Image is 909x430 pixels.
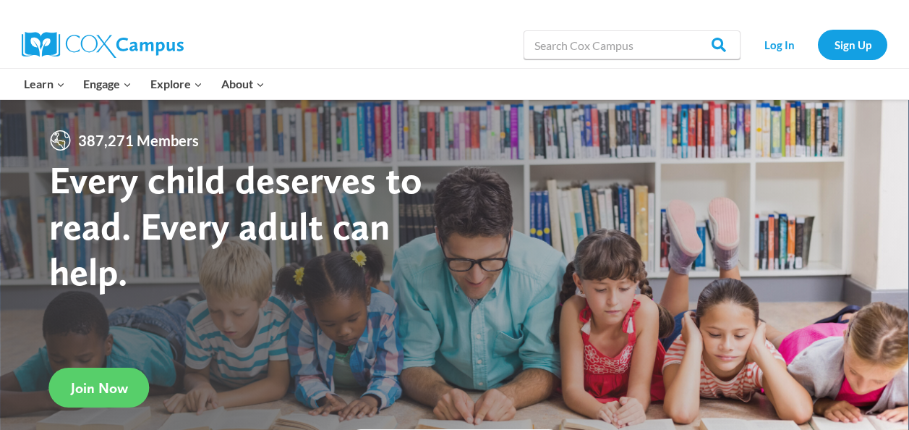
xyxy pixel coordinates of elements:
[49,368,150,408] a: Join Now
[524,30,741,59] input: Search Cox Campus
[72,129,205,152] span: 387,271 Members
[24,75,65,93] span: Learn
[818,30,887,59] a: Sign Up
[71,379,128,397] span: Join Now
[22,32,184,58] img: Cox Campus
[221,75,265,93] span: About
[49,156,422,295] strong: Every child deserves to read. Every adult can help.
[83,75,132,93] span: Engage
[14,69,273,99] nav: Primary Navigation
[150,75,202,93] span: Explore
[748,30,811,59] a: Log In
[748,30,887,59] nav: Secondary Navigation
